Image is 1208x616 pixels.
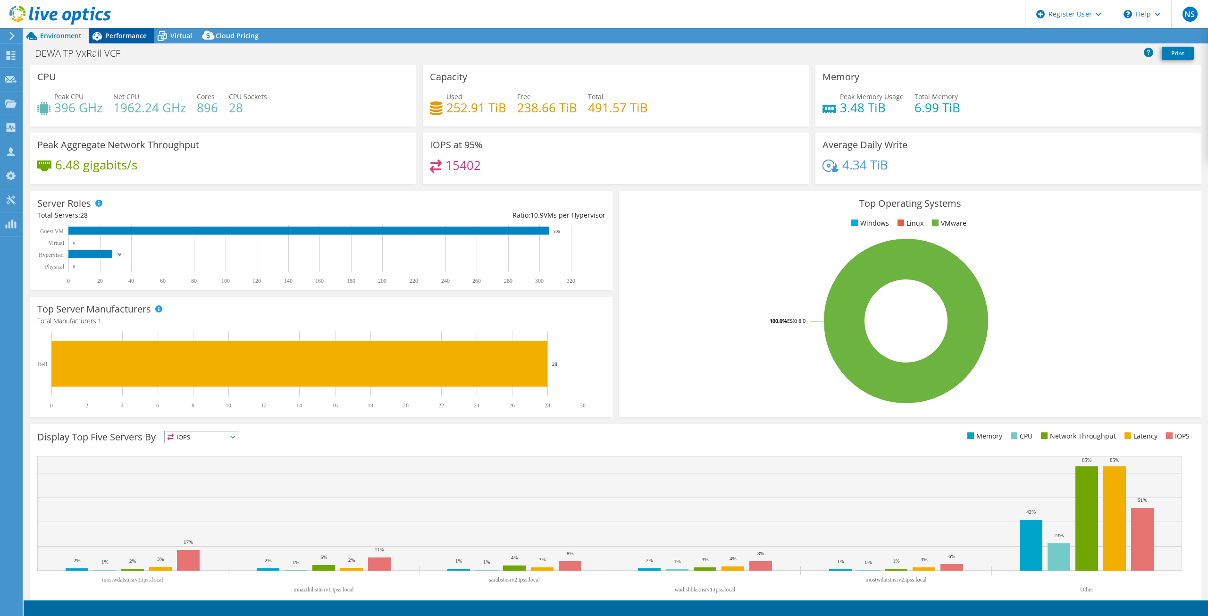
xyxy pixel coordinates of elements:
[1026,509,1036,515] text: 42%
[842,160,888,170] h4: 4.34 TiB
[321,210,605,220] div: Ratio: VMs per Hypervisor
[40,228,64,235] text: Guest VM
[117,253,122,257] text: 28
[865,576,927,583] text: mostwdatstnsrv2.tpss.local
[348,557,355,563] text: 2%
[37,361,47,368] text: Dell
[37,140,199,150] h3: Peak Aggregate Network Throughput
[921,557,928,562] text: 3%
[588,92,604,101] span: Total
[229,102,267,113] h4: 28
[332,402,338,409] text: 16
[1110,457,1119,463] text: 85%
[567,550,574,556] text: 8%
[441,278,450,284] text: 240
[375,547,384,552] text: 11%
[757,550,764,556] text: 8%
[965,431,1002,441] li: Memory
[539,557,546,562] text: 3%
[840,102,904,113] h4: 3.48 TiB
[157,556,164,562] text: 3%
[197,102,218,113] h4: 896
[567,278,575,284] text: 320
[511,555,518,560] text: 4%
[517,92,531,101] span: Free
[552,361,558,367] text: 28
[54,92,84,101] span: Peak CPU
[674,558,681,564] text: 1%
[1164,431,1190,441] li: IOPS
[403,402,409,409] text: 20
[294,586,354,593] text: mnazilnhstnsrv1.tpss.local
[98,316,101,325] span: 1
[347,278,355,284] text: 180
[822,72,859,82] h3: Memory
[530,211,544,219] span: 10.9
[55,160,137,170] h4: 6.48 gigabits/s
[113,102,186,113] h4: 1962.24 GHz
[822,140,907,150] h3: Average Daily Write
[265,557,272,563] text: 2%
[85,402,88,409] text: 2
[160,278,166,284] text: 60
[296,402,302,409] text: 14
[97,278,103,284] text: 20
[40,31,82,40] span: Environment
[37,304,151,314] h3: Top Server Manufacturers
[156,402,159,409] text: 6
[837,558,844,564] text: 1%
[50,402,53,409] text: 0
[474,402,479,409] text: 24
[1054,532,1064,538] text: 23%
[293,559,300,565] text: 1%
[49,240,65,246] text: Virtual
[1124,10,1132,18] svg: \n
[446,102,506,113] h4: 252.91 TiB
[430,140,483,150] h3: IOPS at 95%
[509,402,515,409] text: 26
[170,31,192,40] span: Virtual
[1162,47,1194,60] a: Print
[37,316,605,326] h4: Total Manufacturers:
[37,210,321,220] div: Total Servers:
[930,218,966,228] li: VMware
[438,402,444,409] text: 22
[31,48,135,59] h1: DEWA TP VxRail VCF
[221,278,230,284] text: 100
[840,92,904,101] span: Peak Memory Usage
[80,211,88,219] span: 28
[893,558,900,564] text: 1%
[252,278,261,284] text: 120
[378,278,386,284] text: 200
[535,278,544,284] text: 300
[1138,497,1147,503] text: 51%
[730,556,737,561] text: 4%
[865,559,872,565] text: 0%
[54,102,102,113] h4: 396 GHz
[192,402,194,409] text: 8
[74,557,81,563] text: 2%
[37,72,56,82] h3: CPU
[73,241,75,245] text: 0
[1080,586,1093,593] text: Other
[129,558,136,564] text: 2%
[73,264,75,269] text: 0
[702,557,709,562] text: 3%
[261,402,267,409] text: 12
[554,229,560,234] text: 306
[626,198,1194,209] h3: Top Operating Systems
[113,92,139,101] span: Net CPU
[914,102,960,113] h4: 6.99 TiB
[368,402,373,409] text: 18
[197,92,215,101] span: Cores
[37,198,91,209] h3: Server Roles
[445,160,481,170] h4: 15402
[102,576,163,583] text: mostwdatstnsrv1.tpss.local
[787,317,805,324] tspan: ESXi 8.0
[1122,431,1158,441] li: Latency
[410,278,418,284] text: 220
[101,559,109,565] text: 1%
[39,252,64,258] text: Hypervisor
[284,278,293,284] text: 140
[849,218,889,228] li: Windows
